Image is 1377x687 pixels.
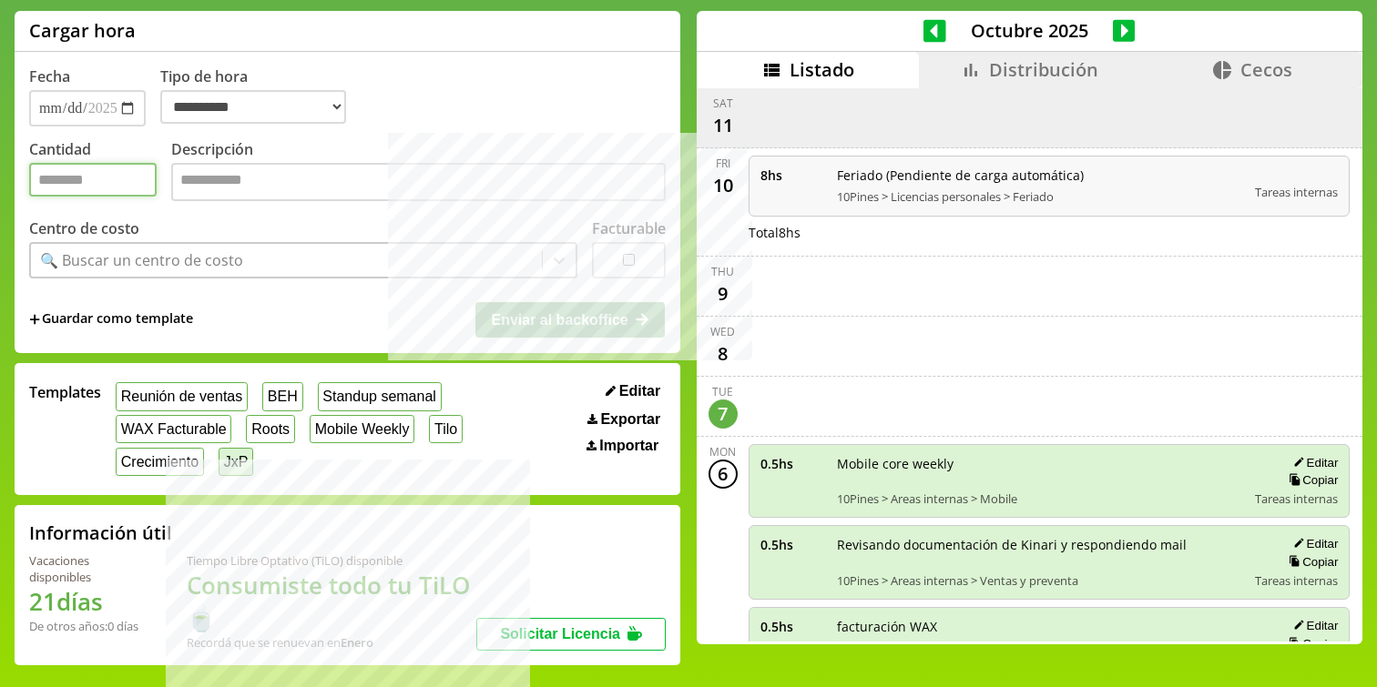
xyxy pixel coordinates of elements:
div: 10 [709,171,738,200]
button: Solicitar Licencia [476,618,666,651]
label: Facturable [592,218,666,238]
h2: Información útil [29,520,172,545]
span: 0.5 hs [760,618,824,635]
button: Exportar [582,410,666,429]
div: Recordá que se renuevan en [187,634,477,651]
label: Cantidad [29,139,171,206]
div: Tue [712,384,733,399]
button: BEH [262,382,303,410]
button: Roots [246,415,294,443]
h1: Consumiste todo tu TiLO 🍵 [187,569,477,634]
button: Editar [1288,618,1338,633]
h1: Cargar hora [29,18,136,43]
span: Editar [619,383,660,399]
h1: 21 días [29,585,143,618]
span: +Guardar como template [29,309,193,329]
span: facturación WAX [837,618,1174,635]
button: Copiar [1283,636,1338,652]
button: WAX Facturable [116,415,231,443]
label: Descripción [171,139,666,206]
span: 10Pines > Licencias personales > Feriado [837,188,1243,205]
div: scrollable content [697,88,1362,642]
span: Tareas internas [1255,184,1338,200]
span: Tareas internas [1255,572,1338,589]
span: Tareas internas [1255,490,1338,507]
button: Mobile Weekly [310,415,414,443]
span: Mobile core weekly [837,455,1243,472]
label: Fecha [29,66,70,86]
button: Standup semanal [318,382,442,410]
label: Tipo de hora [160,66,361,126]
button: Editar [600,382,666,400]
span: Exportar [600,411,660,428]
div: 🔍 Buscar un centro de costo [40,250,243,270]
button: Reunión de ventas [116,382,248,410]
div: 7 [709,399,738,429]
button: JxP [219,448,253,476]
div: Thu [711,264,734,279]
span: Importar [599,438,658,454]
button: Crecimiento [116,448,204,476]
div: 8 [709,339,738,369]
span: 8 hs [760,167,824,184]
span: Listado [790,57,854,82]
span: Revisando documentación de Kinari y respondiendo mail [837,536,1243,553]
span: Templates [29,382,101,402]
button: Copiar [1283,472,1338,488]
div: Mon [709,444,736,460]
span: Feriado (Pendiente de carga automática) [837,167,1243,184]
span: Cecos [1240,57,1292,82]
span: 10Pines > Areas internas > Mobile [837,490,1243,507]
div: Fri [716,156,730,171]
input: Cantidad [29,163,157,197]
b: Enero [341,634,373,651]
div: Vacaciones disponibles [29,552,143,585]
textarea: Descripción [171,163,666,201]
span: 0.5 hs [760,536,824,553]
button: Copiar [1283,554,1338,570]
label: Centro de costo [29,218,139,238]
span: Distribución [989,57,1098,82]
div: De otros años: 0 días [29,618,143,634]
span: 0.5 hs [760,455,824,472]
button: Editar [1288,455,1338,470]
span: + [29,309,40,329]
span: 10Pines > Areas internas > Ventas y preventa [837,572,1243,589]
div: Tiempo Libre Optativo (TiLO) disponible [187,552,477,569]
span: Octubre 2025 [946,18,1113,43]
span: Solicitar Licencia [500,626,620,642]
select: Tipo de hora [160,90,346,124]
div: Total 8 hs [749,224,1351,241]
div: Sat [713,96,733,111]
div: 6 [709,460,738,489]
div: 11 [709,111,738,140]
div: 9 [709,279,738,308]
button: Editar [1288,536,1338,551]
div: Wed [710,324,735,339]
button: Tilo [429,415,463,443]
